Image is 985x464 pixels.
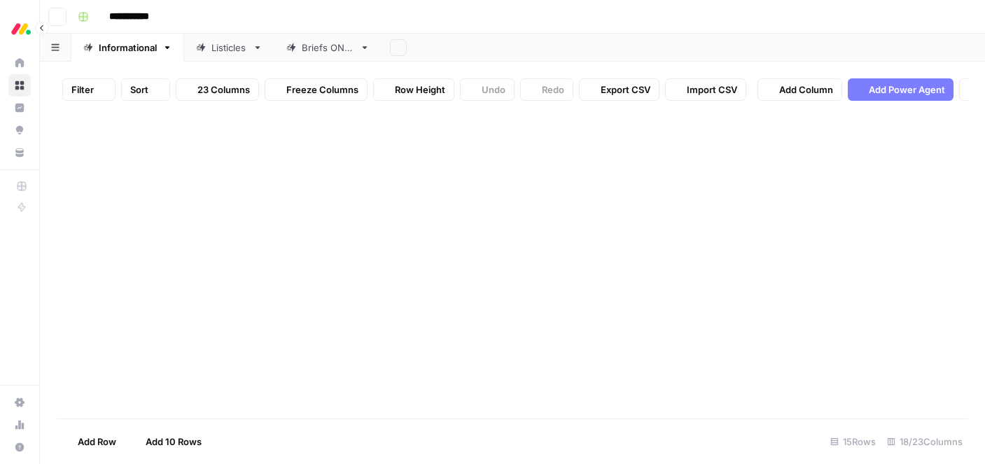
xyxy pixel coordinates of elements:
a: Usage [8,414,31,436]
button: Add Row [57,430,125,453]
button: Redo [520,78,573,101]
div: 15 Rows [825,430,881,453]
button: Undo [460,78,515,101]
button: Add Column [757,78,842,101]
span: Undo [482,83,505,97]
a: Opportunities [8,119,31,141]
span: 23 Columns [197,83,250,97]
button: Export CSV [579,78,659,101]
button: Sort [121,78,170,101]
button: 23 Columns [176,78,259,101]
span: Freeze Columns [286,83,358,97]
a: Informational [71,34,184,62]
div: 18/23 Columns [881,430,968,453]
button: Filter [62,78,116,101]
a: Settings [8,391,31,414]
div: Listicles [211,41,247,55]
button: Workspace: Monday.com [8,11,31,46]
span: Add Column [779,83,833,97]
a: Home [8,52,31,74]
span: Export CSV [601,83,650,97]
a: Insights [8,97,31,119]
span: Add 10 Rows [146,435,202,449]
a: Listicles [184,34,274,62]
a: Browse [8,74,31,97]
span: Filter [71,83,94,97]
button: Add Power Agent [848,78,953,101]
span: Add Power Agent [869,83,945,97]
span: Row Height [395,83,445,97]
button: Import CSV [665,78,746,101]
button: Help + Support [8,436,31,458]
span: Add Row [78,435,116,449]
div: Briefs ONLY [302,41,354,55]
button: Add 10 Rows [125,430,210,453]
a: Briefs ONLY [274,34,382,62]
span: Sort [130,83,148,97]
span: Import CSV [687,83,737,97]
img: Monday.com Logo [8,16,34,41]
button: Freeze Columns [265,78,368,101]
div: Informational [99,41,157,55]
span: Redo [542,83,564,97]
a: Your Data [8,141,31,164]
button: Row Height [373,78,454,101]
